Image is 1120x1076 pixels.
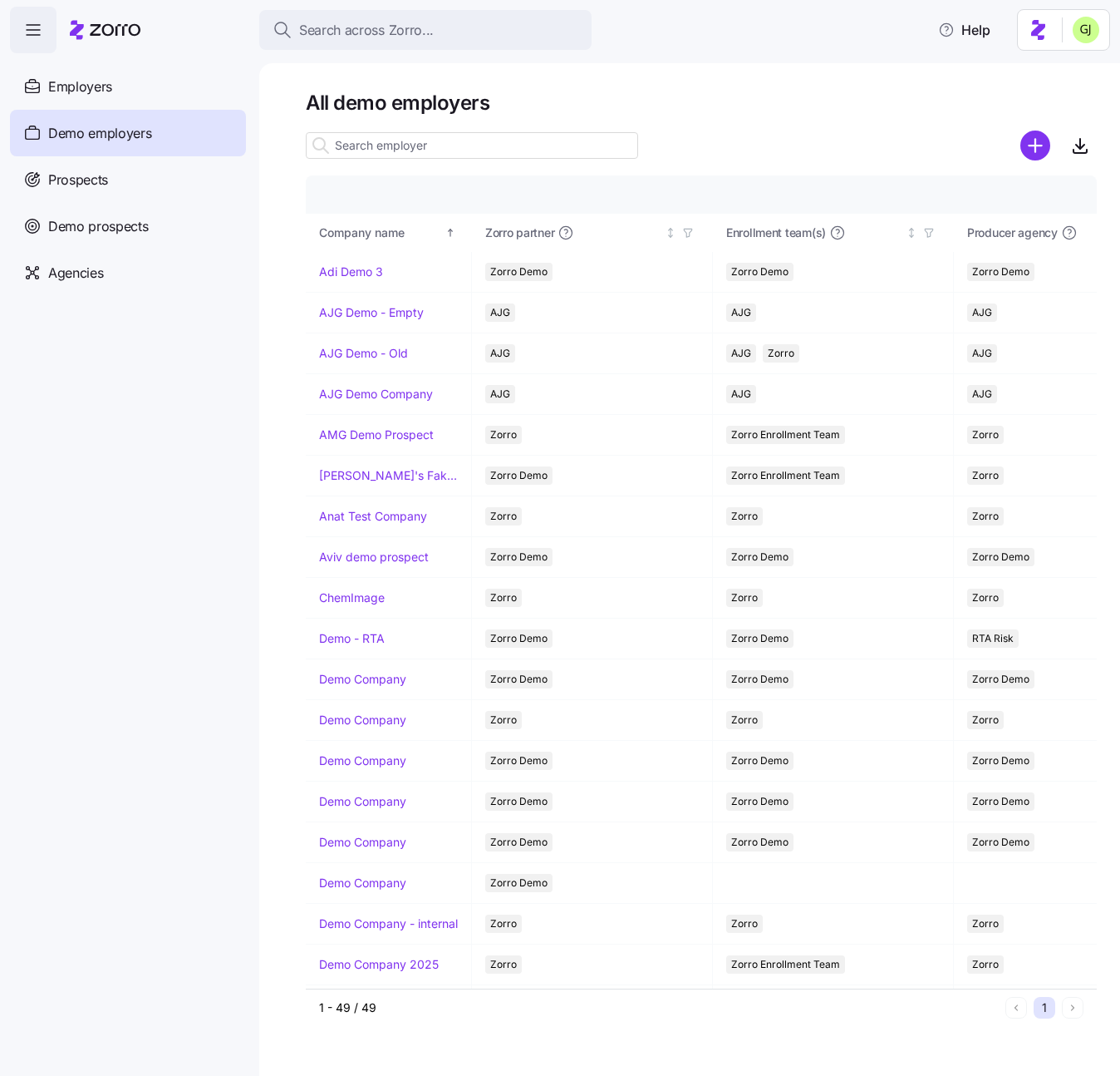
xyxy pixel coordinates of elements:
a: AMG Demo Prospect [319,427,434,443]
div: 1 - 49 / 49 [319,999,999,1016]
span: Zorro Demo [490,466,548,485]
a: Agencies [10,249,246,296]
span: Zorro [972,426,999,444]
span: Zorro [972,915,999,933]
span: AJG [731,344,751,363]
span: Zorro [731,589,758,607]
th: Zorro partnerNot sorted [472,214,713,252]
img: b91c5c9db8bb9f3387758c2d7cf845d3 [1073,17,1099,43]
span: Zorro [731,711,758,729]
span: Zorro Demo [972,792,1029,811]
span: Zorro [972,466,999,485]
a: Adi Demo 3 [319,264,383,280]
a: Aviv demo prospect [319,549,429,565]
a: Demo Company [319,875,406,891]
svg: add icon [1020,131,1050,160]
span: Zorro [972,955,999,974]
span: AJG [731,385,751,403]
span: AJG [490,385,510,403]
span: Zorro Demo [490,548,548,566]
span: Enrollment team(s) [726,225,826,241]
span: Zorro Demo [490,670,548,689]
th: Enrollment team(s)Not sorted [713,214,954,252]
span: Zorro [490,589,517,607]
span: Zorro Enrollment Team [731,426,840,444]
span: Zorro [972,711,999,729]
span: Zorro [490,955,517,974]
span: Zorro [490,915,517,933]
span: AJG [731,304,751,322]
div: Not sorted [665,227,676,239]
a: Demo Company [319,793,406,810]
div: Company name [319,224,442,242]
span: Employers [48,77,112,97]
span: Zorro [490,711,517,729]
span: Zorro Demo [490,833,548,851]
a: AJG Demo - Empty [319,304,424,321]
a: Demo Company 2025 [319,956,439,973]
a: Demo - RTA [319,630,385,647]
span: Zorro [768,344,794,363]
span: Search across Zorro... [299,20,434,41]
span: Zorro Demo [490,752,548,770]
a: Demo Company [319,712,406,728]
a: Demo prospects [10,203,246,249]
span: Zorro [972,589,999,607]
span: Zorro Demo [972,670,1029,689]
a: Prospects [10,156,246,203]
span: Zorro Demo [972,752,1029,770]
a: Demo Company [319,834,406,851]
span: Zorro Demo [731,792,788,811]
span: Zorro Demo [490,874,548,892]
button: Help [925,13,1004,47]
span: Zorro Demo [490,263,548,281]
span: Zorro Demo [731,833,788,851]
button: 1 [1034,997,1055,1019]
button: Previous page [1005,997,1027,1019]
span: Zorro [731,507,758,526]
span: Zorro [731,915,758,933]
span: AJG [490,304,510,322]
a: AJG Demo Company [319,386,433,402]
span: Producer agency [967,225,1058,241]
span: AJG [972,385,992,403]
a: Demo Company - internal [319,916,458,932]
span: Zorro Demo [731,263,788,281]
a: Demo employers [10,110,246,156]
div: Sorted ascending [445,227,456,239]
span: Zorro Enrollment Team [731,955,840,974]
span: Zorro Demo [972,833,1029,851]
a: Employers [10,63,246,110]
span: Zorro Demo [731,629,788,648]
span: Zorro Demo [972,263,1029,281]
span: Zorro Demo [972,548,1029,566]
span: Zorro partner [485,225,554,241]
span: AJG [972,344,992,363]
span: Zorro [490,426,517,444]
span: Help [938,20,990,40]
span: RTA Risk [972,629,1014,648]
span: Zorro Demo [731,670,788,689]
span: Demo employers [48,123,152,144]
span: Zorro [490,507,517,526]
a: Demo Company [319,753,406,769]
span: Agencies [48,263,103,284]
a: Demo Company [319,671,406,688]
a: AJG Demo - Old [319,345,408,362]
a: [PERSON_NAME]'s Fake Company [319,467,458,484]
span: Zorro Enrollment Team [731,466,840,485]
span: Zorro [972,507,999,526]
div: Not sorted [906,227,917,239]
span: Zorro Demo [731,752,788,770]
span: AJG [972,304,992,322]
span: Demo prospects [48,216,149,237]
a: ChemImage [319,590,385,606]
button: Next page [1062,997,1083,1019]
span: AJG [490,344,510,363]
span: Zorro Demo [731,548,788,566]
span: Prospects [48,170,108,190]
th: Company nameSorted ascending [306,214,472,252]
span: Zorro Demo [490,792,548,811]
h1: All demo employers [306,90,1097,116]
a: Anat Test Company [319,508,427,525]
